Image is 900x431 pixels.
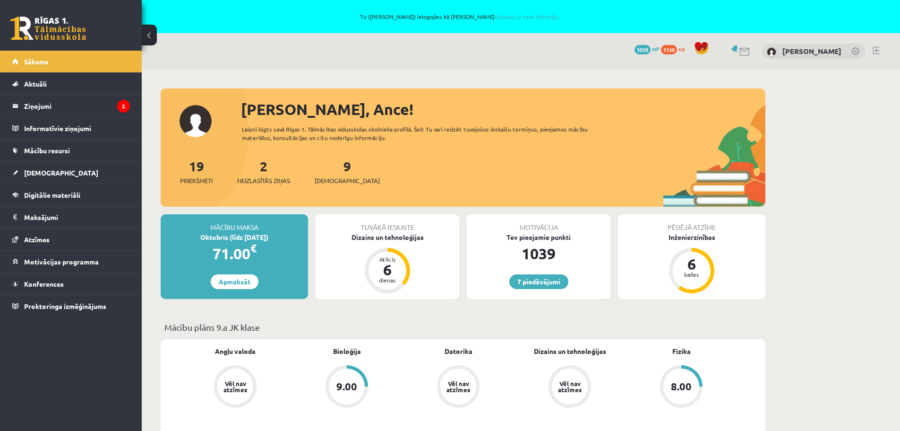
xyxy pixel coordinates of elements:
a: Datorika [445,346,472,356]
p: Mācību plāns 9.a JK klase [164,321,762,334]
a: Maksājumi [12,206,130,228]
span: Digitālie materiāli [24,191,80,199]
span: € [250,241,257,255]
span: Motivācijas programma [24,257,99,266]
div: Atlicis [373,256,402,262]
a: Atpakaļ uz savu lietotāju [495,13,558,20]
a: Digitālie materiāli [12,184,130,206]
a: 19Priekšmeti [180,158,213,185]
i: 2 [117,100,130,113]
a: Konferences [12,273,130,295]
span: 1039 [634,45,651,54]
span: xp [678,45,685,53]
div: 9.00 [336,381,357,392]
a: Fizika [672,346,691,356]
div: [PERSON_NAME], Ance! [241,98,765,121]
div: 8.00 [671,381,692,392]
div: Motivācija [467,214,610,232]
span: Priekšmeti [180,176,213,185]
a: Angļu valoda [215,346,256,356]
legend: Ziņojumi [24,95,130,117]
a: Dizains un tehnoloģijas [534,346,606,356]
div: Vēl nav atzīmes [222,380,249,393]
div: Inženierzinības [618,232,765,242]
a: Vēl nav atzīmes [403,365,514,410]
a: Atzīmes [12,229,130,250]
span: 1130 [661,45,677,54]
span: Neizlasītās ziņas [237,176,290,185]
span: mP [652,45,660,53]
legend: Maksājumi [24,206,130,228]
a: Apmaksāt [211,274,258,289]
span: Sākums [24,57,48,66]
div: 1039 [467,242,610,265]
a: Inženierzinības 6 balles [618,232,765,295]
div: Oktobris (līdz [DATE]) [161,232,308,242]
span: Proktoringa izmēģinājums [24,302,106,310]
div: Vēl nav atzīmes [557,380,583,393]
a: Mācību resursi [12,140,130,161]
a: 9[DEMOGRAPHIC_DATA] [315,158,380,185]
a: 1130 xp [661,45,689,53]
a: Bioloģija [333,346,361,356]
div: Laipni lūgts savā Rīgas 1. Tālmācības vidusskolas skolnieka profilā. Šeit Tu vari redzēt tuvojošo... [242,125,605,142]
span: [DEMOGRAPHIC_DATA] [24,168,98,177]
span: [DEMOGRAPHIC_DATA] [315,176,380,185]
a: 2Neizlasītās ziņas [237,158,290,185]
span: Mācību resursi [24,146,70,155]
div: Tev pieejamie punkti [467,232,610,242]
span: Aktuāli [24,79,47,88]
div: Mācību maksa [161,214,308,232]
div: 71.00 [161,242,308,265]
legend: Informatīvie ziņojumi [24,117,130,139]
a: Aktuāli [12,73,130,95]
div: Tuvākā ieskaite [316,214,459,232]
a: [PERSON_NAME] [782,46,841,56]
a: Vēl nav atzīmes [180,365,291,410]
div: Dizains un tehnoloģijas [316,232,459,242]
a: 7 piedāvājumi [509,274,568,289]
div: Pēdējā atzīme [618,214,765,232]
a: 8.00 [626,365,737,410]
a: Sākums [12,51,130,72]
div: dienas [373,277,402,283]
span: Atzīmes [24,235,50,244]
span: Tu ([PERSON_NAME]) ielogojies kā [PERSON_NAME] [109,14,810,19]
span: Konferences [24,280,64,288]
a: Ziņojumi2 [12,95,130,117]
a: 9.00 [291,365,403,410]
a: [DEMOGRAPHIC_DATA] [12,162,130,184]
div: Vēl nav atzīmes [445,380,471,393]
img: Ance Āboliņa [767,47,776,57]
div: 6 [373,262,402,277]
a: Proktoringa izmēģinājums [12,295,130,317]
a: Vēl nav atzīmes [514,365,626,410]
div: 6 [677,256,706,272]
a: 1039 mP [634,45,660,53]
a: Informatīvie ziņojumi [12,117,130,139]
a: Rīgas 1. Tālmācības vidusskola [10,17,86,40]
a: Dizains un tehnoloģijas Atlicis 6 dienas [316,232,459,295]
a: Motivācijas programma [12,251,130,273]
div: balles [677,272,706,277]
